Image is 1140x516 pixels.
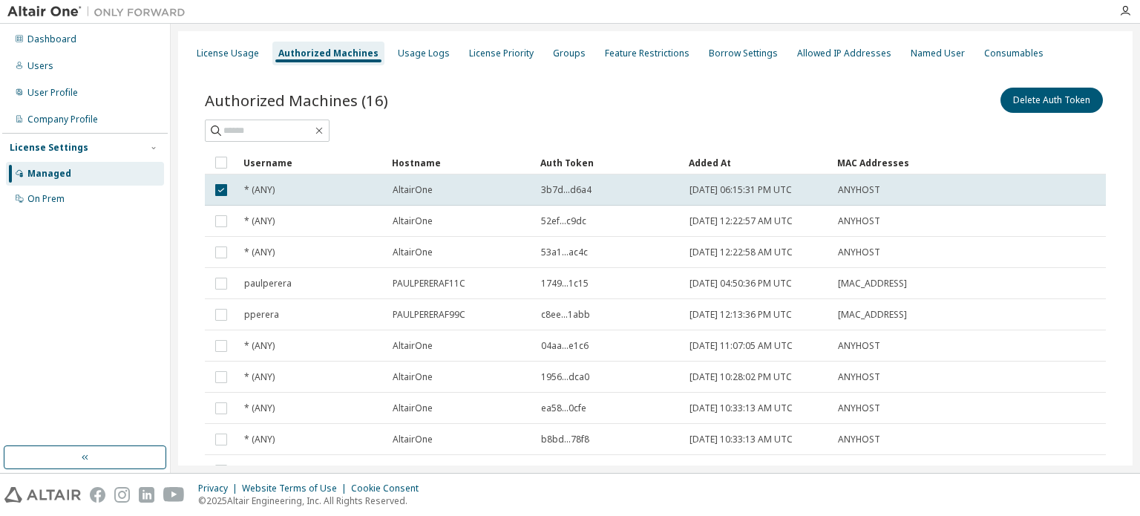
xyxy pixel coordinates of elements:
span: * (ANY) [244,402,275,414]
div: Consumables [984,48,1044,59]
div: MAC Addresses [837,151,943,174]
span: [DATE] 06:15:31 PM UTC [689,184,792,196]
span: [DATE] 12:22:58 AM UTC [689,246,793,258]
span: AltairOne [393,215,433,227]
div: Privacy [198,483,242,494]
div: Cookie Consent [351,483,427,494]
div: Dashboard [27,33,76,45]
span: AltairOne [393,402,433,414]
span: 1749...1c15 [541,278,589,290]
span: * (ANY) [244,465,275,477]
span: ANYHOST [838,246,880,258]
span: * (ANY) [244,340,275,352]
span: 04aa...e1c6 [541,340,589,352]
span: [DATE] 11:07:05 AM UTC [689,340,793,352]
div: Feature Restrictions [605,48,689,59]
div: Managed [27,168,71,180]
span: paulperera [244,278,292,290]
span: PAULPERERAF11C [393,278,465,290]
div: On Prem [27,193,65,205]
span: AltairOne [393,434,433,445]
span: * (ANY) [244,184,275,196]
div: Usage Logs [398,48,450,59]
span: ANYHOST [838,402,880,414]
span: AltairOne [393,340,433,352]
span: 52ef...c9dc [541,215,586,227]
span: 3b7d...d6a4 [541,184,592,196]
span: [DATE] 12:13:36 PM UTC [689,309,792,321]
span: * (ANY) [244,215,275,227]
span: * (ANY) [244,434,275,445]
span: [DATE] 10:33:13 AM UTC [689,465,793,477]
span: b8bd...78f8 [541,434,589,445]
img: linkedin.svg [139,487,154,503]
span: PAULPERERAF99C [393,309,465,321]
img: altair_logo.svg [4,487,81,503]
div: Borrow Settings [709,48,778,59]
img: facebook.svg [90,487,105,503]
span: [MAC_ADDRESS] [838,278,907,290]
span: Authorized Machines (16) [205,90,388,111]
div: Auth Token [540,151,677,174]
button: Delete Auth Token [1000,88,1103,113]
span: [DATE] 10:33:13 AM UTC [689,402,793,414]
img: Altair One [7,4,193,19]
div: Groups [553,48,586,59]
span: AltairOne [393,246,433,258]
span: AltairOne [393,184,433,196]
span: AltairOne [393,371,433,383]
span: 1956...dca0 [541,371,589,383]
span: 1649...3591 [541,465,589,477]
span: ANYHOST [838,465,880,477]
span: ANYHOST [838,215,880,227]
div: License Priority [469,48,534,59]
div: Website Terms of Use [242,483,351,494]
div: Named User [911,48,965,59]
div: User Profile [27,87,78,99]
span: pperera [244,309,279,321]
span: ANYHOST [838,184,880,196]
span: [DATE] 04:50:36 PM UTC [689,278,792,290]
span: ANYHOST [838,434,880,445]
div: Hostname [392,151,528,174]
span: [MAC_ADDRESS] [838,309,907,321]
div: Username [243,151,380,174]
p: © 2025 Altair Engineering, Inc. All Rights Reserved. [198,494,427,507]
div: Users [27,60,53,72]
div: Allowed IP Addresses [797,48,891,59]
span: [DATE] 10:33:13 AM UTC [689,434,793,445]
span: * (ANY) [244,371,275,383]
div: License Usage [197,48,259,59]
span: ANYHOST [838,340,880,352]
span: ANYHOST [838,371,880,383]
img: instagram.svg [114,487,130,503]
div: Authorized Machines [278,48,379,59]
span: c8ee...1abb [541,309,590,321]
span: 53a1...ac4c [541,246,588,258]
span: [DATE] 12:22:57 AM UTC [689,215,793,227]
span: * (ANY) [244,246,275,258]
div: Added At [689,151,825,174]
span: AltairOne [393,465,433,477]
div: Company Profile [27,114,98,125]
span: ea58...0cfe [541,402,586,414]
img: youtube.svg [163,487,185,503]
div: License Settings [10,142,88,154]
span: [DATE] 10:28:02 PM UTC [689,371,792,383]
